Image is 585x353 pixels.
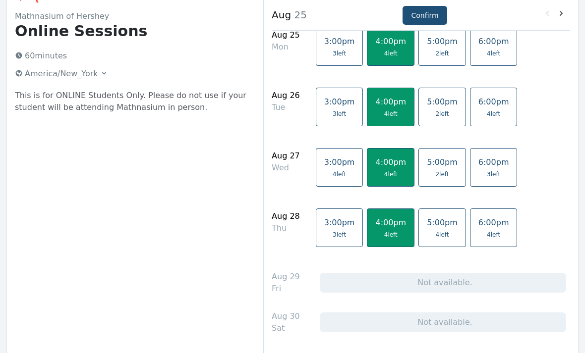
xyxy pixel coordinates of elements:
p: This is for ONLINE Students Only. Please do not use if your student will be attending Mathnasium ... [15,90,247,113]
span: 3 left [333,231,346,239]
h2: Mathnasium of Hershey [15,10,247,22]
span: 4 left [487,231,500,239]
div: Aug 25 [272,29,300,41]
div: Sat [272,322,300,334]
span: 25 [291,9,307,21]
p: 60 minutes [11,48,247,64]
div: Thu [272,222,300,234]
span: 4 left [333,170,346,178]
span: 4:00pm [375,218,406,227]
div: Fri [272,283,300,295]
span: 4:00pm [375,157,406,167]
span: 4 left [384,110,398,118]
span: 5:00pm [427,218,458,227]
span: 3:00pm [324,97,355,106]
span: 6:00pm [478,218,509,227]
span: 4 left [435,231,449,239]
div: Wed [272,162,300,174]
span: 4 left [487,110,500,118]
span: 3:00pm [324,157,355,167]
span: 2 left [435,170,449,178]
span: 3 left [487,170,500,178]
span: 3:00pm [324,218,355,227]
span: 5:00pm [427,97,458,106]
div: Not available. [320,312,566,332]
span: 4 left [384,170,398,178]
div: Aug 30 [272,310,300,322]
span: 6:00pm [478,97,509,106]
div: Mon [272,41,300,53]
span: 4 left [384,50,398,57]
div: Aug 29 [272,271,300,283]
div: Aug 26 [272,90,300,101]
span: 3 left [333,110,346,118]
div: Aug 28 [272,210,300,222]
span: 4 left [384,231,398,239]
span: 4:00pm [375,97,406,106]
span: 3:00pm [324,37,355,46]
div: Aug 27 [272,150,300,162]
span: 3 left [333,50,346,57]
span: 6:00pm [478,37,509,46]
span: 5:00pm [427,37,458,46]
strong: Aug [272,9,291,21]
span: 5:00pm [427,157,458,167]
h1: Online Sessions [15,22,247,40]
button: Confirm [403,6,447,25]
span: 2 left [435,110,449,118]
div: Tue [272,101,300,113]
div: Not available. [320,273,566,293]
span: 4 left [487,50,500,57]
span: 4:00pm [375,37,406,46]
button: America/New_York [11,66,112,82]
span: 6:00pm [478,157,509,167]
span: 2 left [435,50,449,57]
